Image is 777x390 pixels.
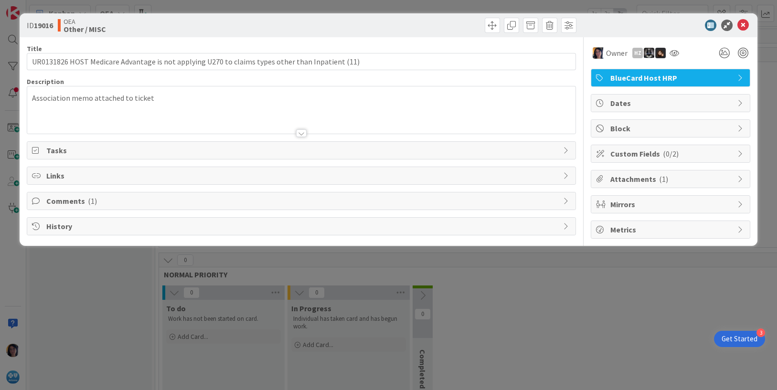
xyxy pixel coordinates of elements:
b: Other / MISC [64,25,106,33]
div: Get Started [722,334,757,344]
span: Mirrors [610,199,733,210]
div: 3 [756,328,765,337]
span: Links [46,170,559,181]
span: ( 1 ) [659,174,668,184]
div: Open Get Started checklist, remaining modules: 3 [714,331,765,347]
span: Tasks [46,145,559,156]
input: type card name here... [27,53,576,70]
span: History [46,221,559,232]
label: Title [27,44,42,53]
span: Dates [610,97,733,109]
p: Association memo attached to ticket [32,93,571,104]
span: BlueCard Host HRP [610,72,733,84]
span: ( 1 ) [88,196,97,206]
span: Owner [606,47,628,59]
span: Custom Fields [610,148,733,159]
span: Block [610,123,733,134]
span: Comments [46,195,559,207]
div: HZ [632,48,643,58]
span: Description [27,77,64,86]
img: TC [593,47,604,59]
span: Attachments [610,173,733,185]
span: Metrics [610,224,733,235]
span: ( 0/2 ) [663,149,679,158]
img: KG [644,48,654,58]
img: ZB [655,48,666,58]
span: OEA [64,18,106,25]
b: 19016 [34,21,53,30]
span: ID [27,20,53,31]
